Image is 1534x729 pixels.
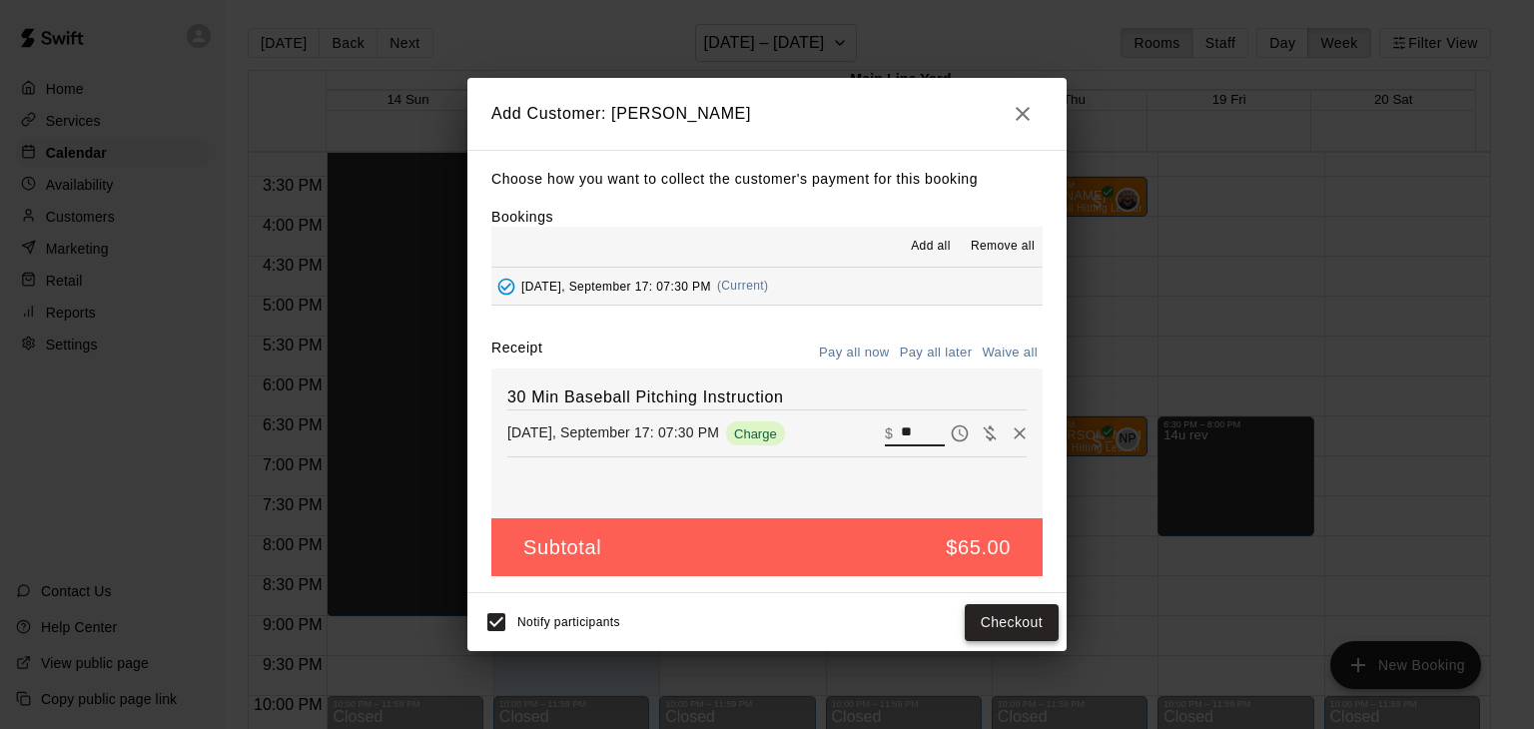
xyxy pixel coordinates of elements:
[491,272,521,302] button: Added - Collect Payment
[507,384,1027,410] h6: 30 Min Baseball Pitching Instruction
[523,534,601,561] h5: Subtotal
[911,237,951,257] span: Add all
[895,338,978,368] button: Pay all later
[517,616,620,630] span: Notify participants
[491,209,553,225] label: Bookings
[507,422,719,442] p: [DATE], September 17: 07:30 PM
[521,279,711,293] span: [DATE], September 17: 07:30 PM
[965,604,1059,641] button: Checkout
[963,231,1043,263] button: Remove all
[945,423,975,440] span: Pay later
[717,279,769,293] span: (Current)
[814,338,895,368] button: Pay all now
[491,338,542,368] label: Receipt
[971,237,1035,257] span: Remove all
[491,268,1043,305] button: Added - Collect Payment[DATE], September 17: 07:30 PM(Current)
[975,423,1005,440] span: Waive payment
[1005,418,1035,448] button: Remove
[946,534,1011,561] h5: $65.00
[491,167,1043,192] p: Choose how you want to collect the customer's payment for this booking
[885,423,893,443] p: $
[726,426,785,441] span: Charge
[977,338,1043,368] button: Waive all
[899,231,963,263] button: Add all
[467,78,1067,150] h2: Add Customer: [PERSON_NAME]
